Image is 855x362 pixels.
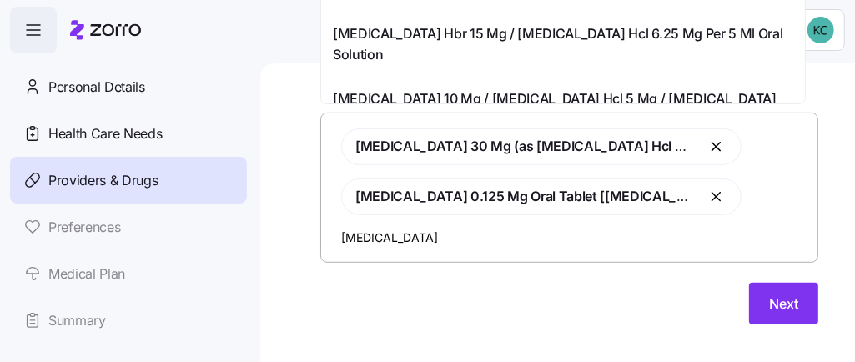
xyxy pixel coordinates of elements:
[355,188,722,204] span: [MEDICAL_DATA] 0.125 Mg Oral Tablet [[MEDICAL_DATA]]
[333,23,793,65] span: [MEDICAL_DATA] Hbr 15 Mg / [MEDICAL_DATA] Hcl 6.25 Mg Per 5 Ml Oral Solution
[749,283,818,324] button: Next
[10,110,247,157] a: Health Care Needs
[48,77,145,98] span: Personal Details
[10,157,247,204] a: Providers & Drugs
[48,123,163,144] span: Health Care Needs
[48,170,158,191] span: Providers & Drugs
[333,88,793,130] span: [MEDICAL_DATA] 10 Mg / [MEDICAL_DATA] Hcl 5 Mg / [MEDICAL_DATA] Hcl 6.25 Mg In 5 Ml Oral Solution
[341,229,807,247] input: Search your medications
[807,17,834,43] img: c1121e28a5c8381fe0dc3f30f92732fc
[769,294,798,314] span: Next
[10,63,247,110] a: Personal Details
